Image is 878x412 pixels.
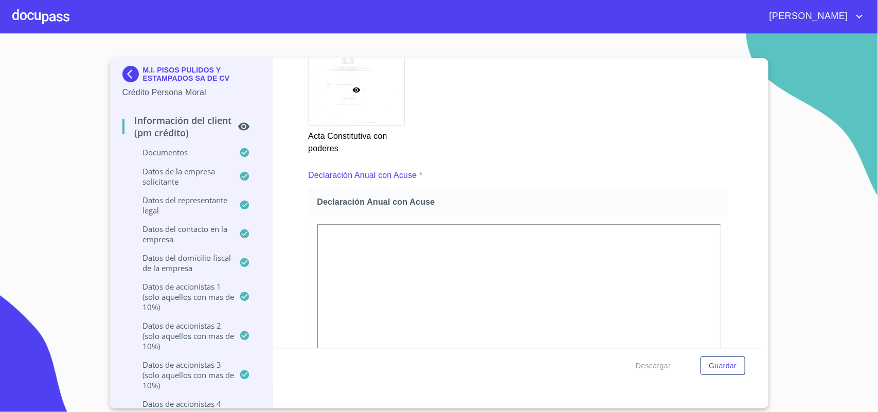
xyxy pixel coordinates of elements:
p: Declaración Anual con Acuse [308,169,417,182]
span: Declaración Anual con Acuse [317,196,723,207]
button: Descargar [632,356,675,375]
p: Documentos [122,147,240,157]
p: Datos de la empresa solicitante [122,166,240,187]
p: Datos de accionistas 2 (solo aquellos con mas de 10%) [122,320,240,351]
p: Crédito Persona Moral [122,86,261,99]
button: Guardar [701,356,745,375]
p: Datos del representante legal [122,195,240,216]
p: Datos de accionistas 1 (solo aquellos con mas de 10%) [122,281,240,312]
span: Descargar [636,360,671,372]
span: [PERSON_NAME] [762,8,853,25]
button: account of current user [762,8,866,25]
img: Docupass spot blue [122,66,143,82]
p: M.I. PISOS PULIDOS Y ESTAMPADOS SA DE CV [143,66,261,82]
p: Información del Client (PM crédito) [122,114,238,139]
p: Datos de accionistas 3 (solo aquellos con mas de 10%) [122,360,240,390]
div: M.I. PISOS PULIDOS Y ESTAMPADOS SA DE CV [122,66,261,86]
span: Guardar [709,360,737,372]
p: Acta Constitutiva con poderes [308,126,404,155]
p: Datos del domicilio fiscal de la empresa [122,253,240,273]
p: Datos del contacto en la empresa [122,224,240,244]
